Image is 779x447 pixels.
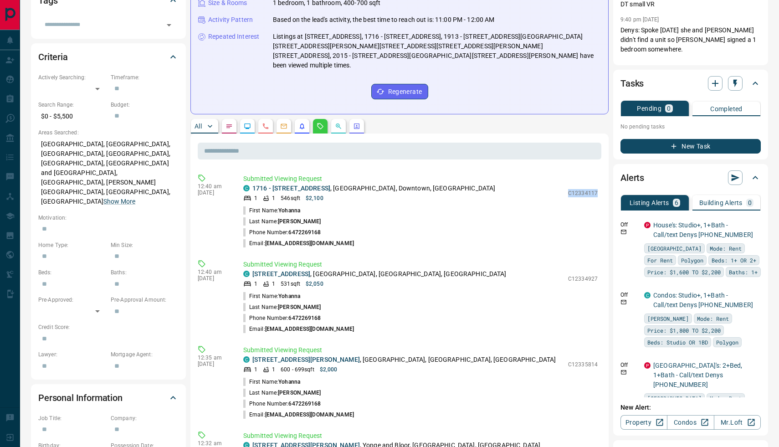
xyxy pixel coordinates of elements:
span: Price: $1,800 TO $2,200 [647,326,721,335]
p: C12335814 [568,360,598,369]
p: Email: [243,239,354,247]
p: Company: [111,414,179,422]
p: 1 [254,280,257,288]
span: Baths: 1+ [729,267,758,277]
p: Phone Number: [243,400,321,408]
p: Based on the lead's activity, the best time to reach out is: 11:00 PM - 12:00 AM [273,15,495,25]
a: Property [620,415,667,430]
div: property.ca [644,362,651,369]
p: Repeated Interest [208,32,259,41]
span: [PERSON_NAME] [278,390,321,396]
p: 1 [254,194,257,202]
span: Polygon [716,338,738,347]
svg: Lead Browsing Activity [244,123,251,130]
button: Show More [103,197,135,206]
span: [PERSON_NAME] [278,304,321,310]
p: $2,000 [320,365,338,374]
h2: Criteria [38,50,68,64]
span: [PERSON_NAME] [278,218,321,225]
p: 1 [254,365,257,374]
a: [GEOGRAPHIC_DATA]'s: 2+Bed, 1+Bath - Call/text Denys [PHONE_NUMBER] [653,362,743,388]
p: Timeframe: [111,73,179,82]
p: Last Name: [243,303,321,311]
p: Email: [243,411,354,419]
p: Last Name: [243,389,321,397]
span: Yohanna [278,379,300,385]
p: 12:35 am [198,355,230,361]
p: Listings at [STREET_ADDRESS], 1716 - [STREET_ADDRESS], 1913 - [STREET_ADDRESS][GEOGRAPHIC_DATA][S... [273,32,601,70]
p: 546 sqft [281,194,300,202]
div: Tasks [620,72,761,94]
p: Submitted Viewing Request [243,345,598,355]
p: Email: [243,325,354,333]
p: 1 [272,365,275,374]
div: Alerts [620,167,761,189]
svg: Emails [280,123,287,130]
p: $0 - $5,500 [38,109,106,124]
p: Credit Score: [38,323,179,331]
p: C12334927 [568,275,598,283]
p: [DATE] [198,190,230,196]
p: Mortgage Agent: [111,350,179,359]
h2: Personal Information [38,390,123,405]
div: condos.ca [243,271,250,277]
span: Yohanna [278,207,300,214]
svg: Email [620,229,627,235]
p: $2,050 [306,280,323,288]
p: Phone Number: [243,314,321,322]
svg: Opportunities [335,123,342,130]
div: condos.ca [644,292,651,298]
button: Open [163,19,175,31]
p: Budget: [111,101,179,109]
span: [GEOGRAPHIC_DATA] [647,244,702,253]
p: Actively Searching: [38,73,106,82]
p: Beds: [38,268,106,277]
div: property.ca [644,222,651,228]
div: Personal Information [38,387,179,409]
span: [EMAIL_ADDRESS][DOMAIN_NAME] [265,240,354,247]
h2: Tasks [620,76,644,91]
span: Price: $1,600 TO $2,200 [647,267,721,277]
p: Off [620,291,639,299]
button: New Task [620,139,761,154]
span: [GEOGRAPHIC_DATA] [647,394,702,403]
p: Off [620,361,639,369]
p: Listing Alerts [630,200,669,206]
h2: Alerts [620,170,644,185]
span: For Rent [647,256,673,265]
p: 531 sqft [281,280,300,288]
p: Search Range: [38,101,106,109]
p: 12:32 am [198,440,230,447]
p: , [GEOGRAPHIC_DATA], [GEOGRAPHIC_DATA], [GEOGRAPHIC_DATA] [252,269,507,279]
p: First Name: [243,206,300,215]
svg: Requests [317,123,324,130]
p: Baths: [111,268,179,277]
p: No pending tasks [620,120,761,134]
p: Submitted Viewing Request [243,174,598,184]
span: Yohanna [278,293,300,299]
a: House's: Studio+, 1+Bath - Call/text Denys [PHONE_NUMBER] [653,221,753,238]
p: Last Name: [243,217,321,226]
span: Beds: 1+ OR 2+ [712,256,756,265]
p: All [195,123,202,129]
svg: Agent Actions [353,123,360,130]
p: [DATE] [198,275,230,282]
p: First Name: [243,292,300,300]
p: Submitted Viewing Request [243,431,598,441]
p: Areas Searched: [38,128,179,137]
p: 9:40 pm [DATE] [620,16,659,23]
span: Mode: Rent [697,314,729,323]
div: condos.ca [243,356,250,363]
span: 6472269168 [288,315,321,321]
svg: Email [620,299,627,305]
span: Mode: Rent [710,244,742,253]
svg: Calls [262,123,269,130]
p: Job Title: [38,414,106,422]
p: Home Type: [38,241,106,249]
p: $2,100 [306,194,323,202]
p: Building Alerts [699,200,743,206]
p: Completed [710,106,743,112]
p: , [GEOGRAPHIC_DATA], [GEOGRAPHIC_DATA], [GEOGRAPHIC_DATA] [252,355,556,365]
div: Criteria [38,46,179,68]
a: Mr.Loft [714,415,761,430]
